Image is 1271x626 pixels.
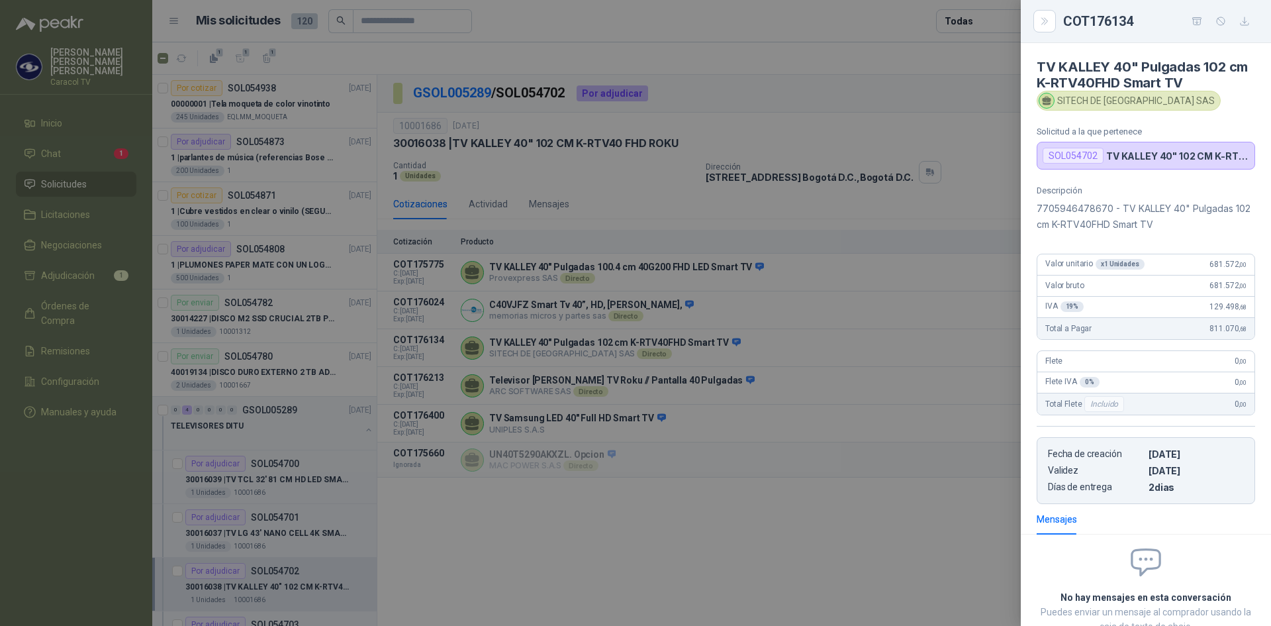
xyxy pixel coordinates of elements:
[1239,401,1247,408] span: ,00
[1045,356,1062,366] span: Flete
[1239,379,1247,386] span: ,00
[1063,11,1255,32] div: COT176134
[1045,377,1100,388] span: Flete IVA
[1045,259,1145,270] span: Valor unitario
[1043,148,1104,164] div: SOL054702
[1037,201,1255,233] p: 7705946478670 - TV KALLEY 40" Pulgadas 102 cm K-RTV40FHD Smart TV
[1235,356,1247,366] span: 0
[1037,59,1255,91] h4: TV KALLEY 40" Pulgadas 102 cm K-RTV40FHD Smart TV
[1239,282,1247,289] span: ,00
[1037,590,1255,605] h2: No hay mensajes en esta conversación
[1037,127,1255,136] p: Solicitud a la que pertenece
[1080,377,1100,388] div: 0 %
[1209,302,1247,311] span: 129.498
[1037,13,1053,29] button: Close
[1037,91,1221,111] div: SITECH DE [GEOGRAPHIC_DATA] SAS
[1037,185,1255,195] p: Descripción
[1048,448,1143,460] p: Fecha de creación
[1045,301,1084,312] span: IVA
[1239,261,1247,268] span: ,00
[1045,324,1092,333] span: Total a Pagar
[1045,281,1084,290] span: Valor bruto
[1209,324,1247,333] span: 811.070
[1239,358,1247,365] span: ,00
[1048,465,1143,476] p: Validez
[1239,303,1247,311] span: ,68
[1235,378,1247,387] span: 0
[1048,482,1143,493] p: Días de entrega
[1060,301,1084,312] div: 19 %
[1149,448,1244,460] p: [DATE]
[1149,465,1244,476] p: [DATE]
[1037,512,1077,527] div: Mensajes
[1239,325,1247,333] span: ,68
[1209,260,1247,269] span: 681.572
[1209,281,1247,290] span: 681.572
[1235,399,1247,409] span: 0
[1149,482,1244,493] p: 2 dias
[1106,150,1249,162] p: TV KALLEY 40" 102 CM K-RTV40 FHD ROKU
[1096,259,1145,270] div: x 1 Unidades
[1045,396,1127,412] span: Total Flete
[1084,396,1124,412] div: Incluido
